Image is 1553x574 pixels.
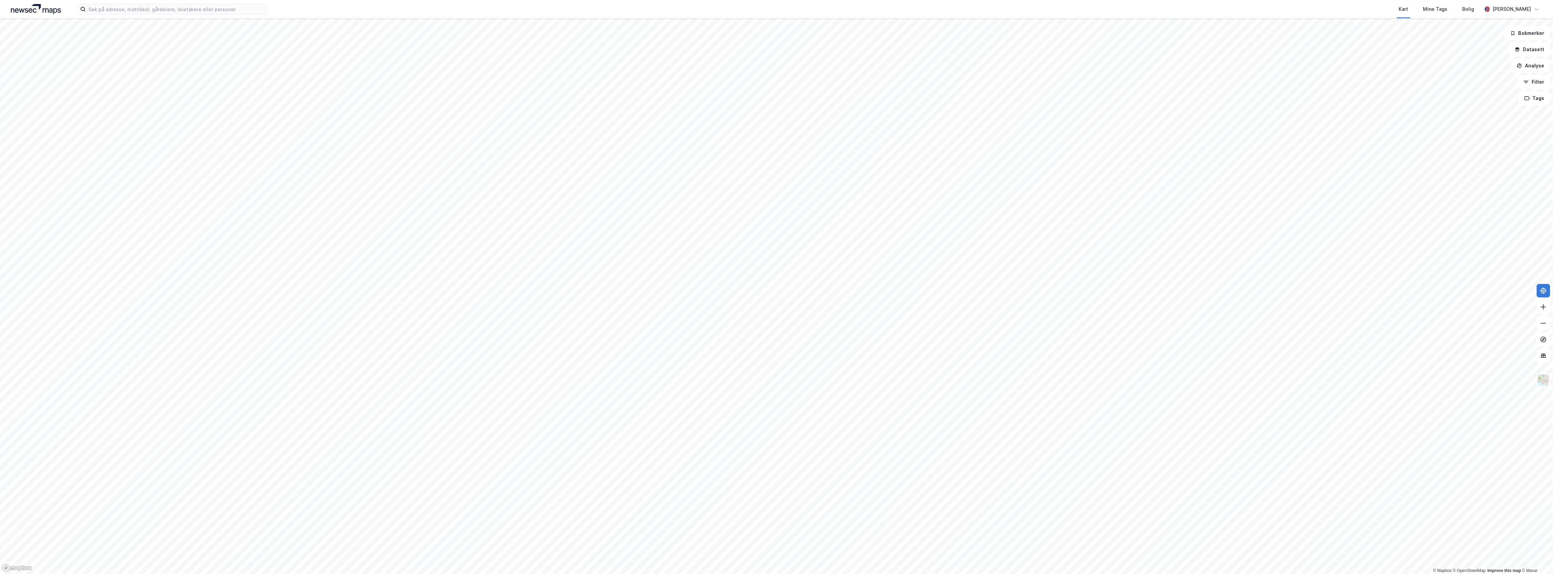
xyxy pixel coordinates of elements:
[1399,5,1408,13] div: Kart
[1488,568,1521,573] a: Improve this map
[1453,568,1486,573] a: OpenStreetMap
[1519,541,1553,574] div: Kontrollprogram for chat
[1433,568,1452,573] a: Mapbox
[2,564,32,572] a: Mapbox homepage
[86,4,267,14] input: Søk på adresse, matrikkel, gårdeiere, leietakere eller personer
[1505,26,1550,40] button: Bokmerker
[11,4,61,14] img: logo.a4113a55bc3d86da70a041830d287a7e.svg
[1519,91,1550,105] button: Tags
[1493,5,1531,13] div: [PERSON_NAME]
[1519,541,1553,574] iframe: Chat Widget
[1423,5,1448,13] div: Mine Tags
[1518,75,1550,89] button: Filter
[1511,59,1550,73] button: Analyse
[1509,43,1550,56] button: Datasett
[1537,374,1550,387] img: Z
[1463,5,1474,13] div: Bolig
